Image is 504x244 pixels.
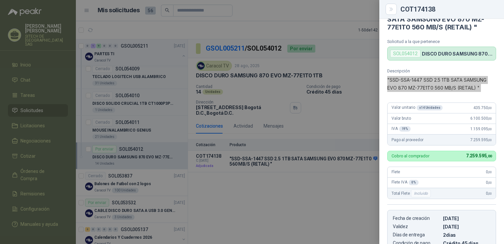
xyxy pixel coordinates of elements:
span: Total Flete [392,189,432,197]
p: [DATE] [443,216,490,221]
span: 1.159.095 [470,127,492,131]
p: [DATE] [443,224,490,229]
p: 2 dias [443,232,490,238]
span: 0 [486,191,492,196]
span: ,00 [488,181,492,184]
span: 435.750 [473,105,492,110]
span: ,00 [487,154,492,158]
span: ,00 [488,117,492,120]
div: COT174138 [400,6,496,13]
p: Solicitud a la que pertenece [387,39,496,44]
div: Incluido [411,189,431,197]
span: ,00 [488,138,492,142]
p: Fecha de creación [393,216,440,221]
span: Valor bruto [392,116,411,121]
div: x 14 Unidades [417,105,443,110]
span: IVA [392,126,411,132]
div: SOL054012 [390,50,421,58]
p: Validez [393,224,440,229]
p: Cobro al comprador [392,154,429,158]
span: ,00 [488,106,492,110]
span: ,00 [488,192,492,195]
h4: "SSD-SSA-1447 SSD 2.5 1TB SATA SAMSUNG EVO 870 MZ-77E1T0 560 MB/S (RETAIL) " [387,7,496,31]
span: 7.259.595 [470,138,492,142]
span: ,00 [488,170,492,174]
span: 0 [486,180,492,185]
span: Flete [392,170,400,174]
span: 0 [486,170,492,174]
p: DISCO DURO SAMSUNG 870 EVO MZ-77E1T0 1TB [422,51,493,57]
div: 19 % [399,126,411,132]
p: Días de entrega [393,232,440,238]
p: Descripción [387,68,496,73]
span: 7.259.595 [466,153,492,158]
p: "SSD-SSA-1447 SSD 2.5 1TB SATA SAMSUNG EVO 870 MZ-77E1T0 560 MB/S (RETAIL) " [387,76,496,92]
span: Flete IVA [392,180,419,185]
span: Valor unitario [392,105,443,110]
span: 6.100.500 [470,116,492,121]
button: Close [387,5,395,13]
span: Pago al proveedor [392,138,424,142]
span: ,00 [488,127,492,131]
div: 0 % [409,180,419,185]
